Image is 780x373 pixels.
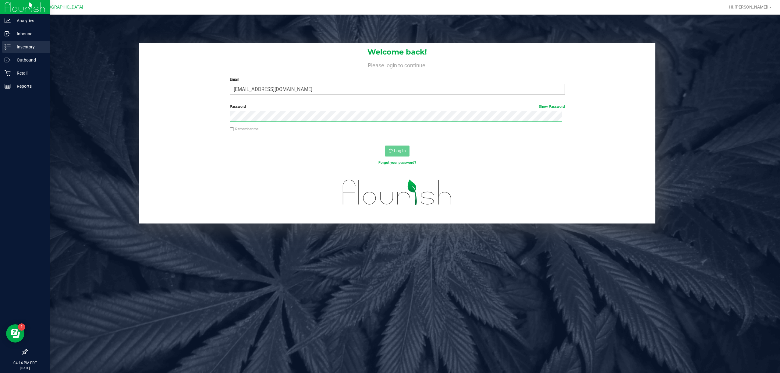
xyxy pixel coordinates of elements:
[5,44,11,50] inline-svg: Inventory
[11,83,47,90] p: Reports
[5,70,11,76] inline-svg: Retail
[230,126,258,132] label: Remember me
[394,148,406,153] span: Log In
[5,31,11,37] inline-svg: Inbound
[41,5,83,10] span: [GEOGRAPHIC_DATA]
[11,17,47,24] p: Analytics
[230,77,565,82] label: Email
[5,18,11,24] inline-svg: Analytics
[3,360,47,366] p: 04:14 PM EDT
[11,43,47,51] p: Inventory
[230,104,246,109] span: Password
[230,127,234,132] input: Remember me
[333,172,462,213] img: flourish_logo.svg
[6,324,24,343] iframe: Resource center
[139,48,656,56] h1: Welcome back!
[5,57,11,63] inline-svg: Outbound
[3,366,47,370] p: [DATE]
[18,323,25,331] iframe: Resource center unread badge
[539,104,565,109] a: Show Password
[385,146,409,157] button: Log In
[729,5,768,9] span: Hi, [PERSON_NAME]!
[11,56,47,64] p: Outbound
[5,83,11,89] inline-svg: Reports
[11,30,47,37] p: Inbound
[139,61,656,68] h4: Please login to continue.
[11,69,47,77] p: Retail
[378,160,416,165] a: Forgot your password?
